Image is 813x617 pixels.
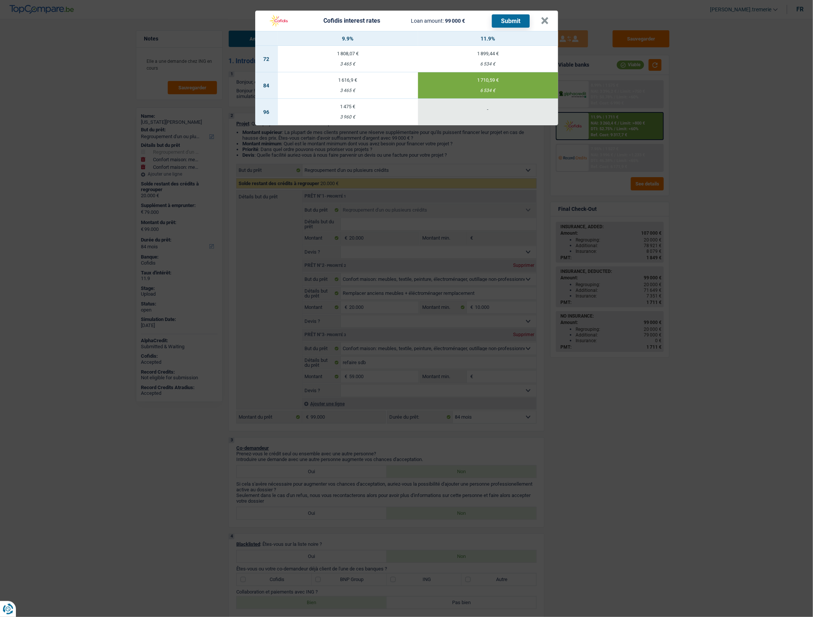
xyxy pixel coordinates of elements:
div: 1 808,07 € [278,51,418,56]
td: 96 [255,99,278,125]
img: Cofidis [264,14,293,28]
div: 1 616,9 € [278,78,418,83]
td: 84 [255,72,278,99]
div: 3 465 € [278,88,418,93]
div: 1 710,59 € [418,78,558,83]
div: 1 475 € [278,104,418,109]
span: Loan amount: [411,18,444,24]
div: 6 534 € [418,88,558,93]
th: 9.9% [278,31,418,46]
div: 3 960 € [278,115,418,120]
span: 99 000 € [445,18,465,24]
td: 72 [255,46,278,72]
th: 11.9% [418,31,558,46]
div: - [418,107,558,112]
div: 3 465 € [278,62,418,67]
div: 6 534 € [418,62,558,67]
button: × [541,17,549,25]
button: Submit [492,14,530,28]
div: 1 899,44 € [418,51,558,56]
div: Cofidis interest rates [323,18,380,24]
